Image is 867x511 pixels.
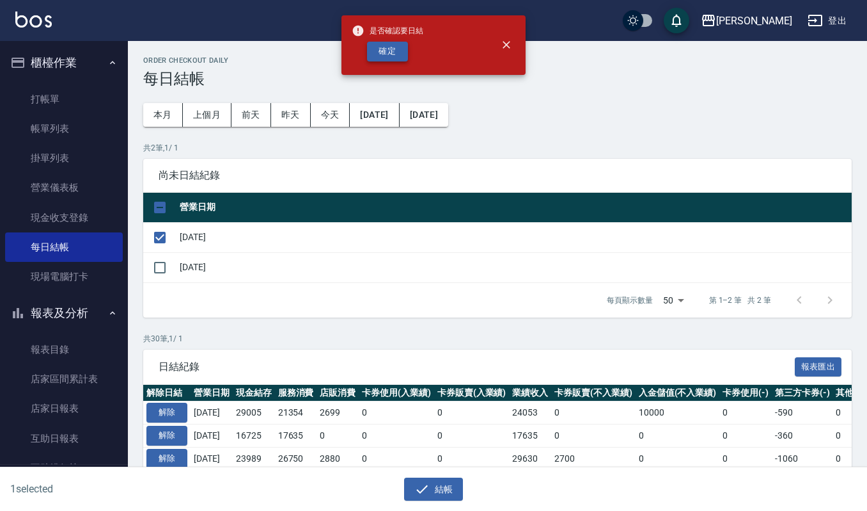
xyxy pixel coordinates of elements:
[316,401,359,425] td: 2699
[709,295,771,306] p: 第 1–2 筆 共 2 筆
[143,385,191,401] th: 解除日結
[271,103,311,127] button: 昨天
[509,447,551,470] td: 29630
[434,425,510,448] td: 0
[5,173,123,202] a: 營業儀表板
[719,385,772,401] th: 卡券使用(-)
[176,252,852,282] td: [DATE]
[772,447,833,470] td: -1060
[191,401,233,425] td: [DATE]
[191,385,233,401] th: 營業日期
[434,385,510,401] th: 卡券販賣(入業績)
[359,385,434,401] th: 卡券使用(入業績)
[509,385,551,401] th: 業績收入
[159,169,836,182] span: 尚未日結紀錄
[719,401,772,425] td: 0
[5,296,123,330] button: 報表及分析
[350,103,399,127] button: [DATE]
[772,401,833,425] td: -590
[316,385,359,401] th: 店販消費
[636,425,720,448] td: 0
[795,360,842,372] a: 報表匯出
[275,385,317,401] th: 服務消費
[143,103,183,127] button: 本月
[311,103,350,127] button: 今天
[316,425,359,448] td: 0
[275,401,317,425] td: 21354
[772,385,833,401] th: 第三方卡券(-)
[233,447,275,470] td: 23989
[404,478,464,501] button: 結帳
[233,425,275,448] td: 16725
[551,425,636,448] td: 0
[316,447,359,470] td: 2880
[551,401,636,425] td: 0
[434,447,510,470] td: 0
[359,425,434,448] td: 0
[696,8,797,34] button: [PERSON_NAME]
[143,70,852,88] h3: 每日結帳
[5,424,123,453] a: 互助日報表
[802,9,852,33] button: 登出
[15,12,52,28] img: Logo
[5,114,123,143] a: 帳單列表
[176,193,852,223] th: 營業日期
[658,283,689,318] div: 50
[176,222,852,252] td: [DATE]
[719,447,772,470] td: 0
[434,401,510,425] td: 0
[400,103,448,127] button: [DATE]
[5,143,123,173] a: 掛單列表
[795,357,842,377] button: 報表匯出
[146,403,187,423] button: 解除
[636,385,720,401] th: 入金儲值(不入業績)
[5,262,123,291] a: 現場電腦打卡
[183,103,231,127] button: 上個月
[509,401,551,425] td: 24053
[664,8,689,33] button: save
[5,203,123,232] a: 現金收支登錄
[5,232,123,262] a: 每日結帳
[5,364,123,394] a: 店家區間累計表
[716,13,792,29] div: [PERSON_NAME]
[143,142,852,154] p: 共 2 筆, 1 / 1
[233,385,275,401] th: 現金結存
[146,449,187,469] button: 解除
[143,56,852,65] h2: Order checkout daily
[5,453,123,483] a: 互助排行榜
[5,46,123,79] button: 櫃檯作業
[231,103,271,127] button: 前天
[146,426,187,446] button: 解除
[636,447,720,470] td: 0
[191,425,233,448] td: [DATE]
[551,385,636,401] th: 卡券販賣(不入業績)
[10,481,214,497] h6: 1 selected
[772,425,833,448] td: -360
[5,335,123,364] a: 報表目錄
[636,401,720,425] td: 10000
[191,447,233,470] td: [DATE]
[492,31,520,59] button: close
[359,447,434,470] td: 0
[607,295,653,306] p: 每頁顯示數量
[719,425,772,448] td: 0
[352,24,423,37] span: 是否確認要日結
[359,401,434,425] td: 0
[5,394,123,423] a: 店家日報表
[367,42,408,61] button: 確定
[275,447,317,470] td: 26750
[509,425,551,448] td: 17635
[143,333,852,345] p: 共 30 筆, 1 / 1
[233,401,275,425] td: 29005
[551,447,636,470] td: 2700
[275,425,317,448] td: 17635
[159,361,795,373] span: 日結紀錄
[5,85,123,114] a: 打帳單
